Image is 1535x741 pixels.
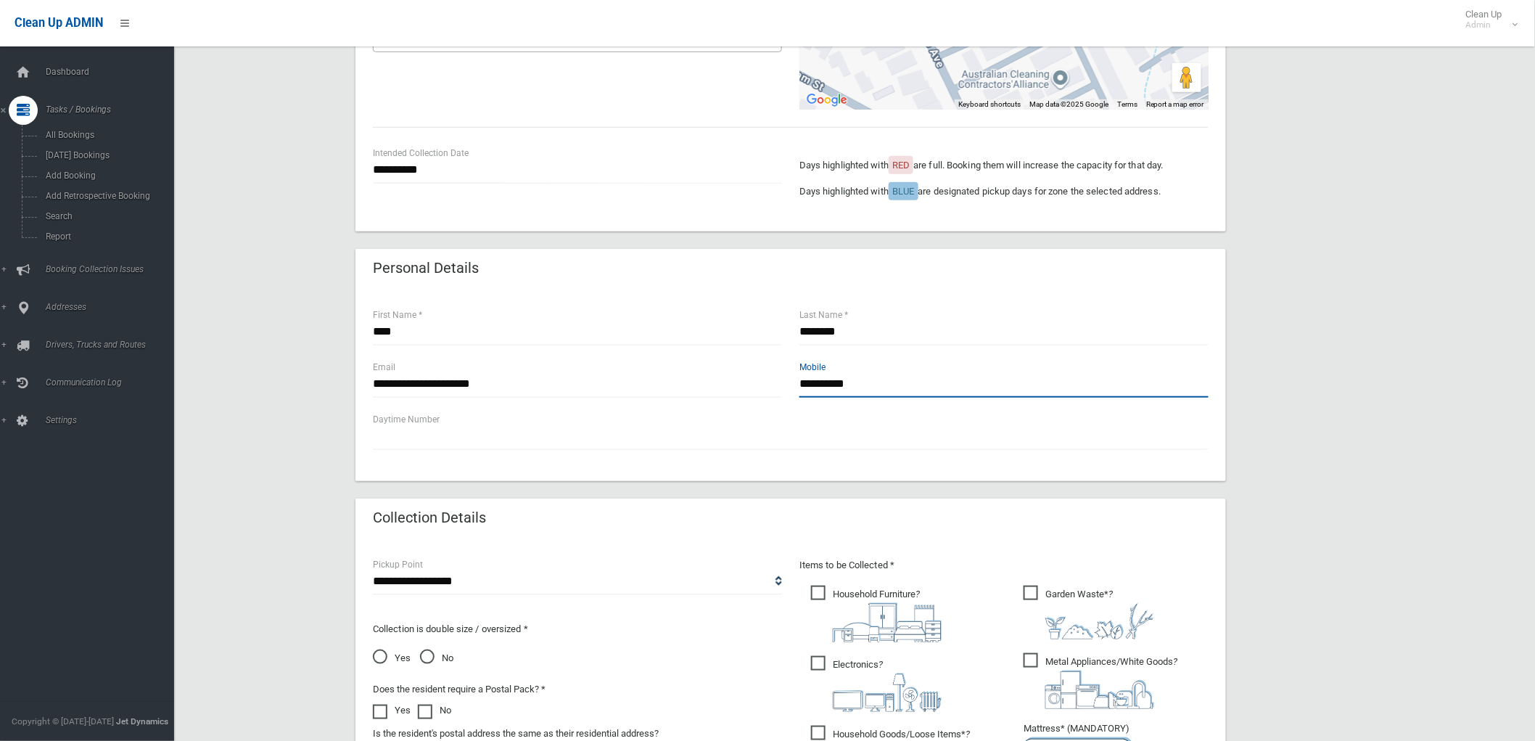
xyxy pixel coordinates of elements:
[41,264,186,274] span: Booking Collection Issues
[833,603,942,642] img: aa9efdbe659d29b613fca23ba79d85cb.png
[1029,100,1108,108] span: Map data ©2025 Google
[1117,100,1137,108] a: Terms
[41,130,174,140] span: All Bookings
[799,183,1209,200] p: Days highlighted with are designated pickup days for zone the selected address.
[811,656,942,712] span: Electronics
[41,377,186,388] span: Communication Log
[41,232,174,242] span: Report
[799,557,1209,574] p: Items to be Collected *
[803,91,851,110] img: Google
[41,340,186,350] span: Drivers, Trucks and Routes
[1045,656,1177,709] i: ?
[799,157,1209,174] p: Days highlighted with are full. Booking them will increase the capacity for that day.
[1045,671,1154,709] img: 36c1b0289cb1767239cdd3de9e694f19.png
[1045,589,1154,639] i: ?
[15,16,103,30] span: Clean Up ADMIN
[1045,603,1154,639] img: 4fd8a5c772b2c999c83690221e5242e0.png
[803,91,851,110] a: Open this area in Google Maps (opens a new window)
[418,702,451,719] label: No
[355,254,496,282] header: Personal Details
[41,211,174,221] span: Search
[41,67,186,77] span: Dashboard
[892,160,910,171] span: RED
[1459,9,1517,30] span: Clean Up
[833,659,942,712] i: ?
[833,589,942,642] i: ?
[373,681,546,698] label: Does the resident require a Postal Pack? *
[811,586,942,642] span: Household Furniture
[116,716,168,726] strong: Jet Dynamics
[892,186,914,197] span: BLUE
[41,171,174,181] span: Add Booking
[41,105,186,115] span: Tasks / Bookings
[1024,653,1177,709] span: Metal Appliances/White Goods
[355,504,503,532] header: Collection Details
[12,716,114,726] span: Copyright © [DATE]-[DATE]
[833,674,942,712] img: 394712a680b73dbc3d2a6a3a7ffe5a07.png
[41,415,186,425] span: Settings
[373,621,782,638] p: Collection is double size / oversized *
[1172,63,1201,92] button: Drag Pegman onto the map to open Street View
[373,650,411,667] span: Yes
[41,191,174,201] span: Add Retrospective Booking
[1024,586,1154,639] span: Garden Waste*
[1466,20,1502,30] small: Admin
[41,302,186,312] span: Addresses
[958,99,1021,110] button: Keyboard shortcuts
[41,150,174,160] span: [DATE] Bookings
[420,650,453,667] span: No
[1146,100,1204,108] a: Report a map error
[373,702,411,719] label: Yes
